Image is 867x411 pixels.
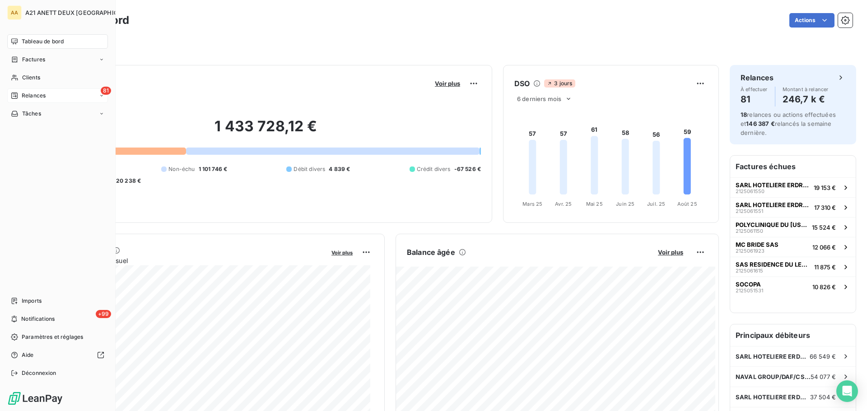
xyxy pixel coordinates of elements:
span: SOCOPA [736,281,761,288]
span: Imports [22,297,42,305]
span: 3 jours [544,79,575,88]
tspan: Mars 25 [522,201,542,207]
span: 81 [101,87,111,95]
span: Clients [22,74,40,82]
span: 2125051531 [736,288,763,293]
span: -20 238 € [113,177,141,185]
button: MC BRIDE SAS212506192312 066 € [730,237,856,257]
a: Imports [7,294,108,308]
h6: Factures échues [730,156,856,177]
span: 2125061551 [736,208,763,214]
button: Voir plus [329,248,355,256]
button: Voir plus [432,79,463,88]
span: Relances [22,92,46,100]
span: SARL HOTELIERE ERDRE ACTIVE [736,353,810,360]
span: Voir plus [658,249,683,256]
span: 2125061150 [736,228,763,234]
h4: 246,7 k € [783,92,829,106]
tspan: Mai 25 [586,201,603,207]
tspan: Avr. 25 [555,201,572,207]
span: 19 153 € [814,184,836,191]
span: POLYCLINIQUE DU [US_STATE] VT [736,221,808,228]
div: Open Intercom Messenger [836,380,858,402]
button: Actions [789,13,834,28]
span: 6 derniers mois [517,95,561,102]
span: 18 [741,111,747,118]
span: NAVAL GROUP/DAF/CSPC [736,373,811,380]
span: 17 310 € [814,204,836,211]
a: 81Relances [7,88,108,103]
span: 11 875 € [814,263,836,271]
h2: 1 433 728,12 € [51,117,481,144]
button: SAS RESIDENCE DU LEGUER212506161511 875 € [730,257,856,277]
span: SARL HOTELIERE ERDRE ACTIVITE [736,393,810,401]
span: Déconnexion [22,369,56,377]
span: SARL HOTELIERE ERDRE ACTIVE [736,181,810,189]
span: 2125061923 [736,248,764,254]
button: SOCOPA212505153110 826 € [730,277,856,296]
span: 12 066 € [812,244,836,251]
h6: Relances [741,72,774,83]
span: Factures [22,55,45,64]
span: Notifications [21,315,55,323]
span: MC BRIDE SAS [736,241,778,248]
span: Crédit divers [417,165,451,173]
span: Chiffre d'affaires mensuel [51,256,325,265]
span: 37 504 € [810,393,836,401]
img: Logo LeanPay [7,391,63,406]
div: AA [7,5,22,20]
span: Aide [22,351,34,359]
span: 146 387 € [746,120,774,127]
span: Montant à relancer [783,87,829,92]
a: Clients [7,70,108,85]
span: Voir plus [435,80,460,87]
span: 66 549 € [810,353,836,360]
span: SARL HOTELIERE ERDRE ACTIVITE [736,201,811,208]
span: Tableau de bord [22,37,64,46]
tspan: Août 25 [677,201,697,207]
a: Factures [7,52,108,67]
h6: DSO [514,78,530,89]
button: SARL HOTELIERE ERDRE ACTIVE212506155019 153 € [730,177,856,197]
h6: Principaux débiteurs [730,324,856,346]
a: Tâches [7,106,108,121]
span: 2125061550 [736,189,764,194]
a: Aide [7,348,108,362]
span: 4 839 € [329,165,350,173]
span: Débit divers [294,165,325,173]
span: 2125061615 [736,268,763,273]
span: Paramètres et réglages [22,333,83,341]
button: POLYCLINIQUE DU [US_STATE] VT212506115015 524 € [730,217,856,237]
h6: Balance âgée [407,247,455,258]
span: Tâches [22,110,41,118]
span: À effectuer [741,87,768,92]
tspan: Juin 25 [616,201,634,207]
span: +99 [96,310,111,318]
a: Tableau de bord [7,34,108,49]
a: Paramètres et réglages [7,330,108,344]
span: 10 826 € [812,283,836,291]
span: 1 101 746 € [199,165,228,173]
span: 54 077 € [811,373,836,380]
span: relances ou actions effectuées et relancés la semaine dernière. [741,111,836,136]
span: Voir plus [331,249,353,256]
span: Non-échu [168,165,195,173]
span: SAS RESIDENCE DU LEGUER [736,261,811,268]
tspan: Juil. 25 [647,201,665,207]
h4: 81 [741,92,768,106]
span: A21 ANETT DEUX [GEOGRAPHIC_DATA] [25,9,138,16]
button: SARL HOTELIERE ERDRE ACTIVITE212506155117 310 € [730,197,856,217]
span: 15 524 € [812,224,836,231]
button: Voir plus [655,248,686,256]
span: -67 526 € [454,165,481,173]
